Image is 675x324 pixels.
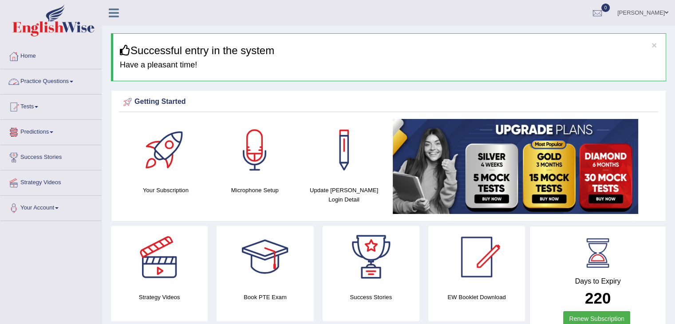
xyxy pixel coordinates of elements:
[651,40,657,50] button: ×
[0,69,102,91] a: Practice Questions
[0,95,102,117] a: Tests
[111,292,208,302] h4: Strategy Videos
[323,292,419,302] h4: Success Stories
[585,289,611,307] b: 220
[0,120,102,142] a: Predictions
[121,95,656,109] div: Getting Started
[0,145,102,167] a: Success Stories
[120,45,659,56] h3: Successful entry in the system
[126,186,206,195] h4: Your Subscription
[0,196,102,218] a: Your Account
[0,170,102,193] a: Strategy Videos
[601,4,610,12] span: 0
[428,292,525,302] h4: EW Booklet Download
[0,44,102,66] a: Home
[304,186,384,204] h4: Update [PERSON_NAME] Login Detail
[217,292,313,302] h4: Book PTE Exam
[540,277,656,285] h4: Days to Expiry
[215,186,295,195] h4: Microphone Setup
[120,61,659,70] h4: Have a pleasant time!
[393,119,638,214] img: small5.jpg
